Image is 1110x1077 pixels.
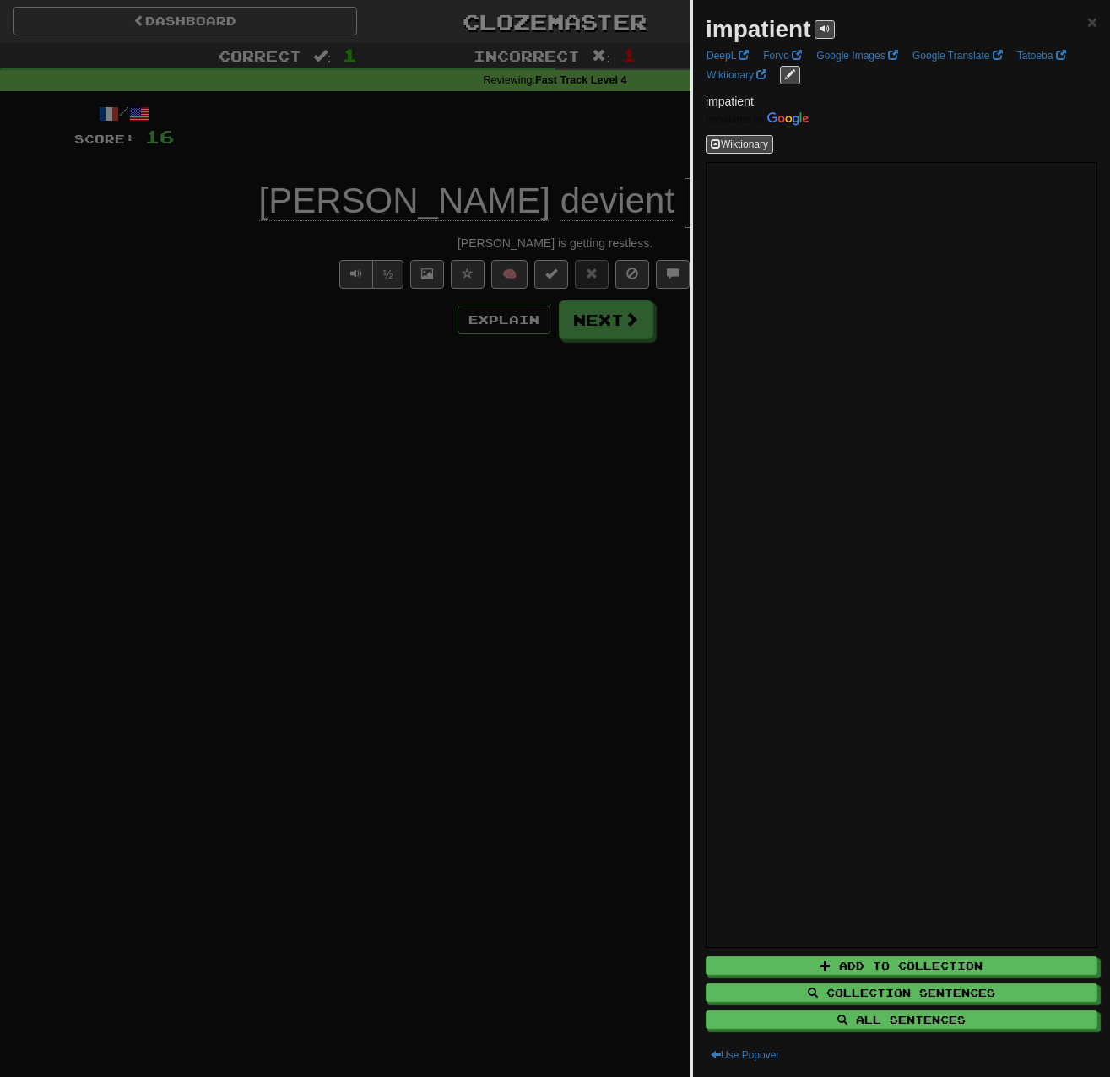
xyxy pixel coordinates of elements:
button: Close [1087,13,1097,30]
button: Add to Collection [706,956,1097,975]
span: × [1087,12,1097,31]
button: Wiktionary [706,135,773,154]
span: impatient [706,95,754,108]
a: Google Translate [907,46,1008,65]
button: edit links [780,66,800,84]
img: Color short [706,112,809,126]
a: DeepL [701,46,754,65]
a: Google Images [811,46,903,65]
strong: impatient [706,16,810,42]
button: Collection Sentences [706,983,1097,1002]
a: Wiktionary [701,66,772,84]
button: All Sentences [706,1010,1097,1029]
a: Forvo [758,46,807,65]
a: Tatoeba [1012,46,1071,65]
button: Use Popover [706,1046,784,1064]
